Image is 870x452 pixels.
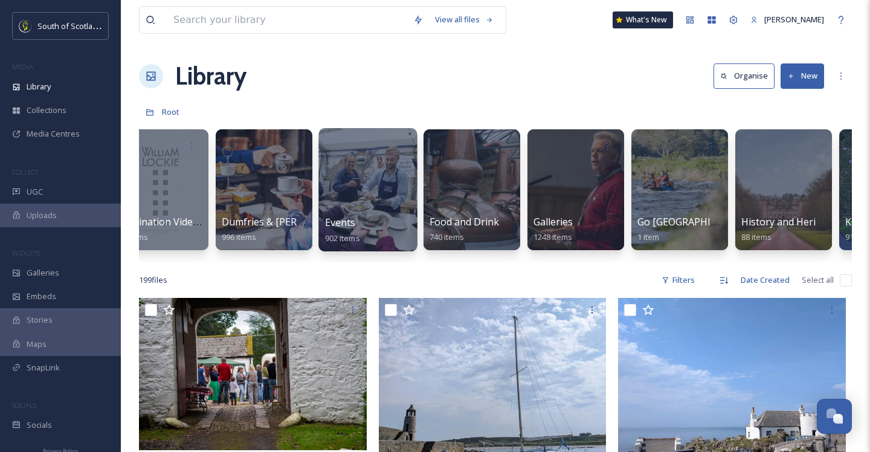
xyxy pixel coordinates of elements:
a: What's New [613,11,673,28]
span: Go [GEOGRAPHIC_DATA] [637,215,750,228]
span: Stories [27,314,53,326]
a: [PERSON_NAME] [744,8,830,31]
button: Organise [714,63,775,88]
span: Socials [27,419,52,431]
a: Dumfries & [PERSON_NAME]996 items [222,216,353,242]
span: Destination Videos [118,215,204,228]
span: Food and Drink [430,215,499,228]
span: 902 items [325,232,360,243]
span: Collections [27,105,66,116]
a: Events902 items [325,217,360,244]
a: History and Heritage88 items [741,216,836,242]
span: 996 items [222,231,256,242]
span: [PERSON_NAME] [764,14,824,25]
span: UGC [27,186,43,198]
div: Filters [656,268,701,292]
input: Search your library [167,7,407,33]
span: Root [162,106,179,117]
img: images.jpeg [19,20,31,32]
span: MEDIA [12,62,33,71]
span: History and Heritage [741,215,836,228]
span: Embeds [27,291,56,302]
span: SnapLink [27,362,60,373]
div: Date Created [735,268,796,292]
span: SOCIALS [12,401,36,410]
span: Library [27,81,51,92]
span: Dumfries & [PERSON_NAME] [222,215,353,228]
span: 199 file s [139,274,167,286]
span: Galleries [533,215,573,228]
span: Maps [27,338,47,350]
span: 1 item [637,231,659,242]
a: Food and Drink740 items [430,216,499,242]
a: Destination Videos72 items [118,216,204,242]
a: View all files [429,8,500,31]
span: 88 items [741,231,772,242]
span: Media Centres [27,128,80,140]
span: Galleries [27,267,59,279]
span: 1248 items [533,231,572,242]
a: Library [175,58,246,94]
span: South of Scotland Destination Alliance [37,20,175,31]
img: 240817-Glenlair-Feastival-2024-6-Demijohn.jpg [139,298,367,450]
a: Organise [714,63,781,88]
button: Open Chat [817,399,852,434]
button: New [781,63,824,88]
span: WIDGETS [12,248,40,257]
span: Events [325,216,356,229]
a: Go [GEOGRAPHIC_DATA]1 item [637,216,750,242]
span: COLLECT [12,167,38,176]
a: Galleries1248 items [533,216,573,242]
span: Uploads [27,210,57,221]
a: Root [162,105,179,119]
span: Select all [802,274,834,286]
span: 740 items [430,231,464,242]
